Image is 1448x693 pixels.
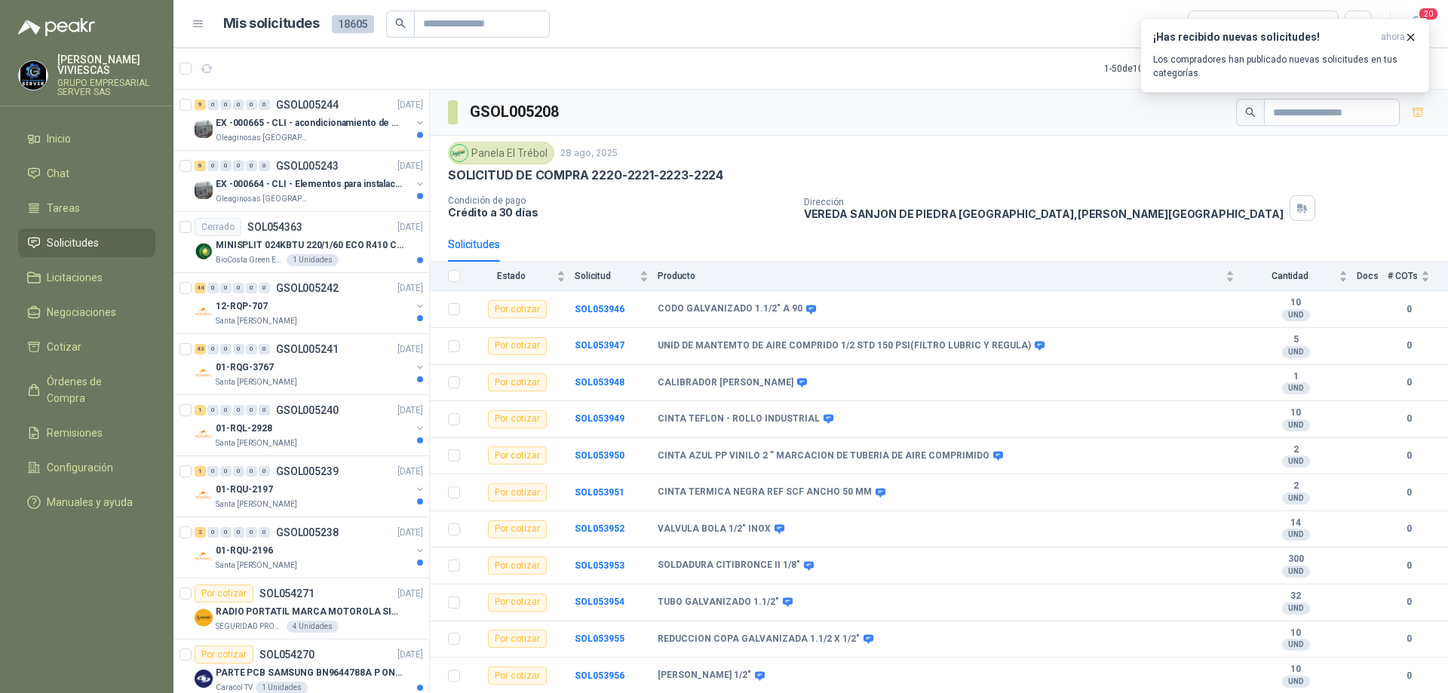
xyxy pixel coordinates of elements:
p: GSOL005238 [276,527,339,538]
a: Remisiones [18,419,155,447]
div: 0 [207,405,219,415]
div: 0 [220,527,232,538]
a: Solicitudes [18,228,155,257]
div: 0 [246,527,257,538]
img: Company Logo [195,303,213,321]
a: Por cotizarSOL054271[DATE] Company LogoRADIO PORTATIL MARCA MOTOROLA SIN PANTALLA CON GPS, INCLUY... [173,578,429,639]
b: 0 [1388,632,1430,646]
p: [DATE] [397,342,423,357]
th: # COTs [1388,262,1448,291]
div: 0 [259,527,270,538]
p: [DATE] [397,648,423,662]
div: 0 [259,466,270,477]
b: CINTA TERMICA NEGRA REF SCF ANCHO 50 MM [658,486,872,498]
a: Chat [18,159,155,188]
b: 0 [1388,339,1430,353]
b: 2 [1244,444,1348,456]
div: 0 [246,466,257,477]
div: UND [1282,529,1310,541]
p: [DATE] [397,220,423,235]
span: ahora [1381,31,1405,44]
div: Solicitudes [448,236,500,253]
span: Cotizar [47,339,81,355]
b: SOL053956 [575,670,624,681]
p: GSOL005244 [276,100,339,110]
a: SOL053950 [575,450,624,461]
b: 5 [1244,334,1348,346]
h3: ¡Has recibido nuevas solicitudes! [1153,31,1375,44]
p: 01-RQG-3767 [216,360,274,375]
div: Por cotizar [488,373,547,391]
p: GSOL005243 [276,161,339,171]
div: Por cotizar [488,446,547,465]
b: 0 [1388,559,1430,573]
p: [DATE] [397,98,423,112]
img: Company Logo [451,145,468,161]
div: 0 [220,283,232,293]
p: 28 ago, 2025 [560,146,618,161]
a: Negociaciones [18,298,155,327]
p: EX -000665 - CLI - acondicionamiento de caja para [216,116,403,130]
p: MINISPLIT 024KBTU 220/1/60 ECO R410 C/FR [216,238,403,253]
p: GSOL005241 [276,344,339,354]
p: EX -000664 - CLI - Elementos para instalacion de c [216,177,403,192]
div: Por cotizar [488,630,547,648]
div: 0 [220,344,232,354]
img: Company Logo [195,670,213,688]
img: Company Logo [195,547,213,566]
div: Por cotizar [488,520,547,538]
a: SOL053955 [575,633,624,644]
div: 0 [246,283,257,293]
p: Santa [PERSON_NAME] [216,315,297,327]
th: Docs [1357,262,1388,291]
div: 0 [220,100,232,110]
p: Los compradores han publicado nuevas solicitudes en tus categorías. [1153,53,1417,80]
b: 0 [1388,595,1430,609]
div: UND [1282,419,1310,431]
span: Remisiones [47,425,103,441]
b: CODO GALVANIZADO 1.1/2" A 90 [658,303,802,315]
a: 9 0 0 0 0 0 GSOL005244[DATE] Company LogoEX -000665 - CLI - acondicionamiento de caja paraOleagin... [195,96,426,144]
div: Panela El Trébol [448,142,554,164]
div: Por cotizar [488,300,547,318]
div: 0 [207,344,219,354]
div: 1 Unidades [287,254,339,266]
div: 0 [220,161,232,171]
b: UNID DE MANTEMTO DE AIRE COMPRIDO 1/2 STD 150 PSI(FILTRO LUBRIC Y REGULA) [658,340,1031,352]
b: SOL053951 [575,487,624,498]
a: CerradoSOL054363[DATE] Company LogoMINISPLIT 024KBTU 220/1/60 ECO R410 C/FRBioCosta Green Energy ... [173,212,429,273]
a: 44 0 0 0 0 0 GSOL005242[DATE] Company Logo12-RQP-707Santa [PERSON_NAME] [195,279,426,327]
a: Cotizar [18,333,155,361]
div: Por cotizar [488,557,547,575]
b: SOLDADURA CITIBRONCE II 1/8" [658,560,800,572]
a: 43 0 0 0 0 0 GSOL005241[DATE] Company Logo01-RQG-3767Santa [PERSON_NAME] [195,340,426,388]
p: RADIO PORTATIL MARCA MOTOROLA SIN PANTALLA CON GPS, INCLUYE: ANTENA, BATERIA, CLIP Y CARGADOR [216,605,403,619]
p: Santa [PERSON_NAME] [216,437,297,449]
b: 0 [1388,412,1430,426]
span: Licitaciones [47,269,103,286]
span: Chat [47,165,69,182]
a: Manuales y ayuda [18,488,155,517]
div: Por cotizar [195,645,253,664]
div: UND [1282,676,1310,688]
div: 0 [207,527,219,538]
p: GSOL005242 [276,283,339,293]
a: Tareas [18,194,155,222]
div: UND [1282,382,1310,394]
div: 0 [259,344,270,354]
a: SOL053946 [575,304,624,314]
p: Oleaginosas [GEOGRAPHIC_DATA][PERSON_NAME] [216,193,311,205]
span: Producto [658,271,1223,281]
p: 12-RQP-707 [216,299,268,314]
img: Company Logo [195,425,213,443]
div: 0 [233,405,244,415]
div: 0 [259,405,270,415]
div: 0 [233,283,244,293]
p: [DATE] [397,587,423,601]
th: Solicitud [575,262,658,291]
div: Todas [1198,16,1229,32]
span: Tareas [47,200,80,216]
p: Santa [PERSON_NAME] [216,560,297,572]
div: 2 [195,527,206,538]
b: 0 [1388,376,1430,390]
